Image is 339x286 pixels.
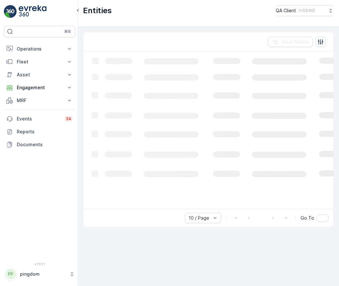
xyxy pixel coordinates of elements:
p: QA Client [276,7,296,14]
button: Asset [4,68,75,81]
span: v 1.51.1 [4,262,75,266]
p: Engagement [17,84,62,91]
button: MRF [4,94,75,107]
img: logo [4,5,17,18]
p: pingdom [20,271,66,277]
button: Fleet [4,55,75,68]
p: Fleet [17,59,62,65]
p: MRF [17,97,62,104]
button: Engagement [4,81,75,94]
p: Asset [17,71,62,78]
a: Events34 [4,112,75,125]
button: PPpingdom [4,267,75,281]
p: 34 [66,116,71,121]
p: Entities [83,5,112,16]
a: Documents [4,138,75,151]
p: Reports [17,129,73,135]
img: logo_light-DOdMpM7g.png [19,5,46,18]
p: Operations [17,46,62,52]
button: Operations [4,43,75,55]
button: Clear Filters [268,37,313,47]
p: ⌘B [64,29,71,34]
a: Reports [4,125,75,138]
button: QA Client(+03:00) [276,5,334,16]
p: ( +03:00 ) [299,8,315,13]
p: Clear Filters [281,39,309,45]
p: Documents [17,141,73,148]
p: Events [17,116,61,122]
div: PP [5,269,16,279]
span: Go To [301,215,314,221]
